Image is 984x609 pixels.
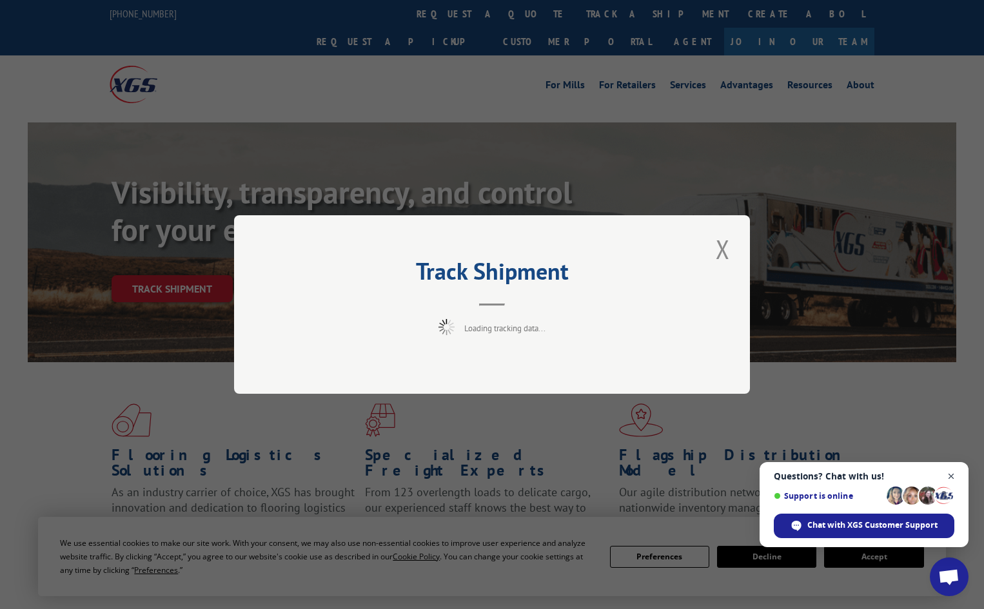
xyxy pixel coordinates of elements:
button: Close modal [712,231,734,267]
a: Open chat [930,557,969,596]
span: Questions? Chat with us! [774,471,954,481]
span: Loading tracking data... [464,323,546,334]
span: Support is online [774,491,882,501]
img: xgs-loading [438,319,455,335]
span: Chat with XGS Customer Support [807,519,938,531]
span: Chat with XGS Customer Support [774,514,954,538]
h2: Track Shipment [299,262,685,287]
